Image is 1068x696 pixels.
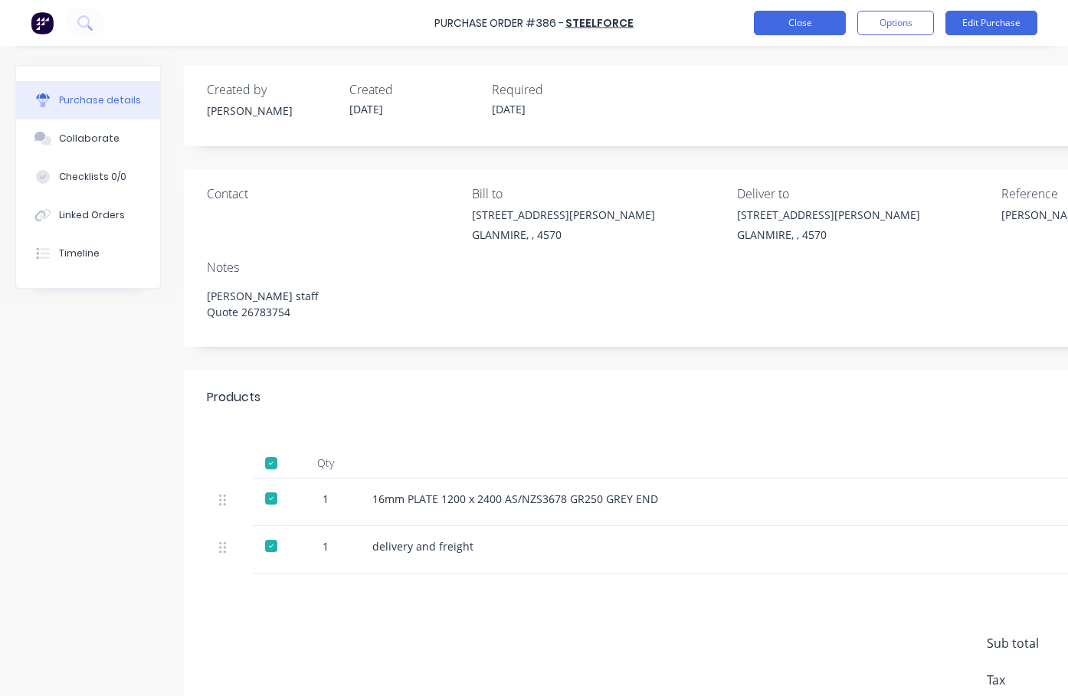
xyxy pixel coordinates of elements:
[16,196,160,234] button: Linked Orders
[565,15,634,31] a: Steelforce
[754,11,846,35] button: Close
[472,207,655,223] div: [STREET_ADDRESS][PERSON_NAME]
[207,103,337,119] div: [PERSON_NAME]
[434,15,564,31] div: Purchase Order #386 -
[945,11,1037,35] button: Edit Purchase
[207,185,460,203] div: Contact
[737,207,920,223] div: [STREET_ADDRESS][PERSON_NAME]
[349,80,480,99] div: Created
[737,227,920,243] div: GLANMIRE, , 4570
[737,185,991,203] div: Deliver to
[303,538,348,554] div: 1
[59,132,120,145] div: Collaborate
[59,247,100,260] div: Timeline
[16,81,160,119] button: Purchase details
[16,158,160,196] button: Checklists 0/0
[59,208,125,222] div: Linked Orders
[31,11,54,34] img: Factory
[16,234,160,273] button: Timeline
[16,119,160,158] button: Collaborate
[472,185,726,203] div: Bill to
[303,491,348,507] div: 1
[291,448,360,479] div: Qty
[207,388,260,407] div: Products
[59,170,126,184] div: Checklists 0/0
[857,11,934,35] button: Options
[472,227,655,243] div: GLANMIRE, , 4570
[492,80,622,99] div: Required
[207,80,337,99] div: Created by
[59,93,141,107] div: Purchase details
